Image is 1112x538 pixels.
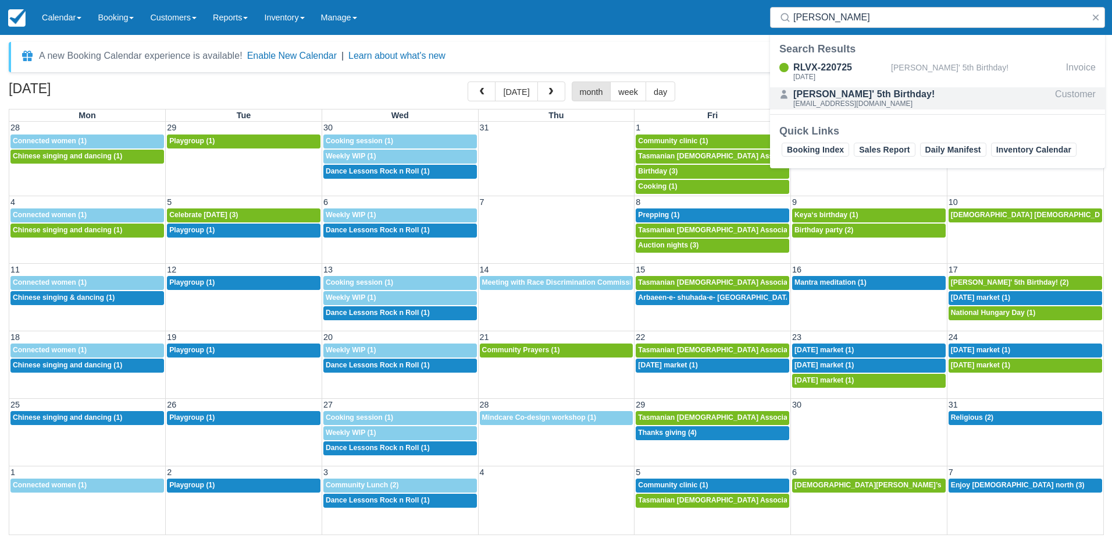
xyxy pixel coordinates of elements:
span: Arbaeen-e- shuhada-e- [GEOGRAPHIC_DATA] (1) [638,293,804,302]
a: Community Lunch (2) [323,479,477,493]
span: Dance Lessons Rock n Roll (1) [326,167,430,175]
span: Tasmanian [DEMOGRAPHIC_DATA] Association -Weekly Praying (1) [638,346,868,354]
img: checkfront-main-nav-mini-logo.png [8,9,26,27]
span: 28 [9,123,21,132]
span: 17 [947,265,959,274]
span: [DATE] market (1) [794,376,854,384]
span: 6 [322,197,329,207]
span: 21 [479,332,490,342]
span: Dance Lessons Rock n Roll (1) [326,309,430,317]
a: Cooking session (1) [323,134,477,148]
a: Arbaeen-e- shuhada-e- [GEOGRAPHIC_DATA] (1) [636,291,789,305]
a: [PERSON_NAME]' 5th Birthday![EMAIL_ADDRESS][DOMAIN_NAME]Customer [770,87,1105,109]
a: Mindcare Co-design workshop (1) [480,411,633,425]
span: 2 [166,468,173,477]
a: Thanks giving (4) [636,426,789,440]
span: 1 [9,468,16,477]
span: Community Lunch (2) [326,481,399,489]
span: Community clinic (1) [638,481,708,489]
a: Dance Lessons Rock n Roll (1) [323,224,477,238]
span: 4 [9,197,16,207]
div: [EMAIL_ADDRESS][DOMAIN_NAME] [793,100,935,107]
span: Weekly WIP (1) [326,346,376,354]
span: Wed [391,111,409,120]
span: Cooking (1) [638,182,677,190]
a: Tasmanian [DEMOGRAPHIC_DATA] Association -Weekly Praying (1) [636,150,789,164]
div: Search Results [779,42,1096,56]
span: 7 [947,468,954,477]
span: 12 [166,265,177,274]
span: Tasmanian [DEMOGRAPHIC_DATA] Association -Weekly Praying (1) [638,278,868,286]
a: Booking Index [782,143,849,157]
a: Dance Lessons Rock n Roll (1) [323,165,477,179]
span: Dance Lessons Rock n Roll (1) [326,496,430,504]
a: Connected women (1) [10,276,164,290]
span: 28 [479,400,490,409]
span: 3 [322,468,329,477]
a: [DATE] market (1) [949,359,1102,373]
span: 5 [166,197,173,207]
div: [DATE] [793,73,886,80]
span: 13 [322,265,334,274]
span: Chinese singing and dancing (1) [13,413,122,422]
a: [DATE] market (1) [636,359,789,373]
span: [DATE] market (1) [638,361,697,369]
a: Weekly WIP (1) [323,150,477,164]
a: Community Prayers (1) [480,344,633,358]
span: 1 [635,123,641,132]
span: Tasmanian [DEMOGRAPHIC_DATA] Association -Weekly Praying (1) [638,226,868,234]
a: [DATE] market (1) [792,374,946,388]
span: Keya‘s birthday (1) [794,211,858,219]
span: Tasmanian [DEMOGRAPHIC_DATA] Association -Weekly Praying (1) [638,496,868,504]
a: Cooking session (1) [323,411,477,425]
a: Mantra meditation (1) [792,276,946,290]
a: Meeting with Race Discrimination Commissioner (1) [480,276,633,290]
span: [DATE] market (1) [794,361,854,369]
span: Chinese singing and dancing (1) [13,226,122,234]
span: [DATE] market (1) [951,293,1010,302]
span: 10 [947,197,959,207]
span: 18 [9,332,21,342]
span: Birthday (3) [638,167,678,175]
span: Mantra meditation (1) [794,278,867,286]
span: Connected women (1) [13,278,87,286]
span: 16 [791,265,803,274]
a: Community clinic (1) [636,134,789,148]
span: 29 [635,400,646,409]
span: Meeting with Race Discrimination Commissioner (1) [482,278,658,286]
button: month [572,82,611,101]
a: Playgroup (1) [167,411,320,425]
a: Birthday party (2) [792,224,946,238]
span: Connected women (1) [13,211,87,219]
button: [DATE] [495,82,537,101]
a: [PERSON_NAME]' 5th Birthday! (2) [949,276,1102,290]
span: Connected women (1) [13,481,87,489]
span: Chinese singing and dancing (1) [13,152,122,160]
span: Fri [707,111,718,120]
span: Auction nights (3) [638,241,698,249]
a: Weekly WIP (1) [323,344,477,358]
span: Mindcare Co-design workshop (1) [482,413,596,422]
a: Tasmanian [DEMOGRAPHIC_DATA] Association -Weekly Praying (1) [636,276,789,290]
div: Quick Links [779,124,1096,138]
a: Prepping (1) [636,208,789,222]
span: Tue [237,111,251,120]
a: Weekly WIP (1) [323,426,477,440]
a: Learn about what's new [348,51,445,61]
a: RLVX-220725[DATE][PERSON_NAME]' 5th Birthday!Invoice [770,61,1105,83]
span: [DATE] market (1) [794,346,854,354]
h2: [DATE] [9,82,156,103]
span: Cooking session (1) [326,413,393,422]
a: Chinese singing and dancing (1) [10,224,164,238]
a: Tasmanian [DEMOGRAPHIC_DATA] Association -Weekly Praying (1) [636,494,789,508]
span: Playgroup (1) [169,137,215,145]
a: Dance Lessons Rock n Roll (1) [323,494,477,508]
span: Cooking session (1) [326,278,393,286]
span: 27 [322,400,334,409]
span: Playgroup (1) [169,226,215,234]
span: Thu [548,111,564,120]
span: Weekly WIP (1) [326,152,376,160]
span: [DEMOGRAPHIC_DATA][PERSON_NAME]’s birthday (1) [794,481,982,489]
span: 31 [479,123,490,132]
a: Birthday (3) [636,165,789,179]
